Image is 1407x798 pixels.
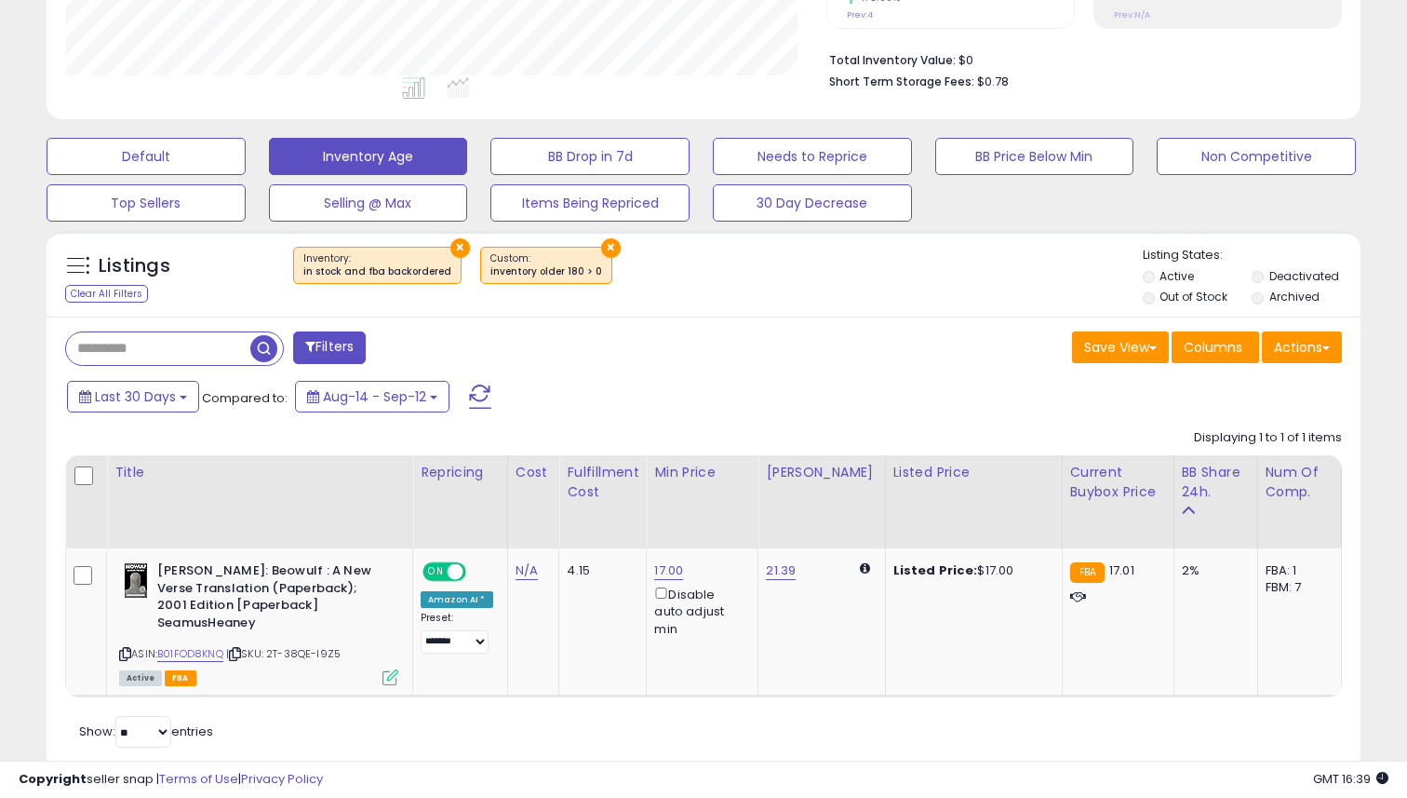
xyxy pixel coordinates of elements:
[1182,562,1243,579] div: 2%
[766,561,796,580] a: 21.39
[977,73,1009,90] span: $0.78
[119,562,153,600] img: 51Dgi88ZEvL._SL40_.jpg
[1157,138,1356,175] button: Non Competitive
[424,564,448,580] span: ON
[935,138,1134,175] button: BB Price Below Min
[67,381,199,413] button: Last 30 Days
[47,138,246,175] button: Default
[19,770,87,788] strong: Copyright
[893,561,978,579] b: Listed Price:
[1266,463,1333,502] div: Num of Comp.
[713,184,912,222] button: 30 Day Decrease
[303,265,451,278] div: in stock and fba backordered
[95,387,176,406] span: Last 30 Days
[1266,579,1327,596] div: FBM: 7
[1269,268,1339,284] label: Deactivated
[829,52,956,68] b: Total Inventory Value:
[654,584,744,638] div: Disable auto adjust min
[450,238,470,258] button: ×
[1269,289,1320,304] label: Archived
[1159,268,1194,284] label: Active
[165,670,196,686] span: FBA
[295,381,449,413] button: Aug-14 - Sep-12
[654,463,750,482] div: Min Price
[157,562,383,636] b: [PERSON_NAME]: Beowulf : A New Verse Translation (Paperback); 2001 Edition [Paperback] SeamusHeaney
[1070,562,1105,583] small: FBA
[1159,289,1227,304] label: Out of Stock
[567,463,638,502] div: Fulfillment Cost
[490,265,602,278] div: inventory older 180 > 0
[1194,429,1342,447] div: Displaying 1 to 1 of 1 items
[490,184,690,222] button: Items Being Repriced
[241,770,323,788] a: Privacy Policy
[516,463,552,482] div: Cost
[1143,247,1361,264] p: Listing States:
[1072,331,1169,363] button: Save View
[654,561,683,580] a: 17.00
[1172,331,1259,363] button: Columns
[65,285,148,303] div: Clear All Filters
[226,646,341,661] span: | SKU: 2T-38QE-I9Z5
[601,238,621,258] button: ×
[463,564,493,580] span: OFF
[766,463,877,482] div: [PERSON_NAME]
[421,463,500,482] div: Repricing
[567,562,632,579] div: 4.15
[490,138,690,175] button: BB Drop in 7d
[516,561,538,580] a: N/A
[202,389,288,407] span: Compared to:
[119,670,162,686] span: All listings currently available for purchase on Amazon
[19,771,323,789] div: seller snap | |
[847,9,873,20] small: Prev: 4
[1313,770,1388,788] span: 2025-10-13 16:39 GMT
[1070,463,1166,502] div: Current Buybox Price
[490,251,602,279] span: Custom:
[829,47,1328,70] li: $0
[1262,331,1342,363] button: Actions
[1184,338,1242,357] span: Columns
[303,251,451,279] span: Inventory :
[79,723,213,740] span: Show: entries
[99,253,170,279] h5: Listings
[293,331,366,364] button: Filters
[893,562,1048,579] div: $17.00
[323,387,426,406] span: Aug-14 - Sep-12
[421,612,493,654] div: Preset:
[269,138,468,175] button: Inventory Age
[159,770,238,788] a: Terms of Use
[1182,463,1250,502] div: BB Share 24h.
[269,184,468,222] button: Selling @ Max
[119,562,398,683] div: ASIN:
[893,463,1054,482] div: Listed Price
[47,184,246,222] button: Top Sellers
[1266,562,1327,579] div: FBA: 1
[1114,9,1150,20] small: Prev: N/A
[421,591,493,608] div: Amazon AI *
[713,138,912,175] button: Needs to Reprice
[157,646,223,662] a: B01FOD8KNQ
[114,463,405,482] div: Title
[1109,561,1134,579] span: 17.01
[829,74,974,89] b: Short Term Storage Fees:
